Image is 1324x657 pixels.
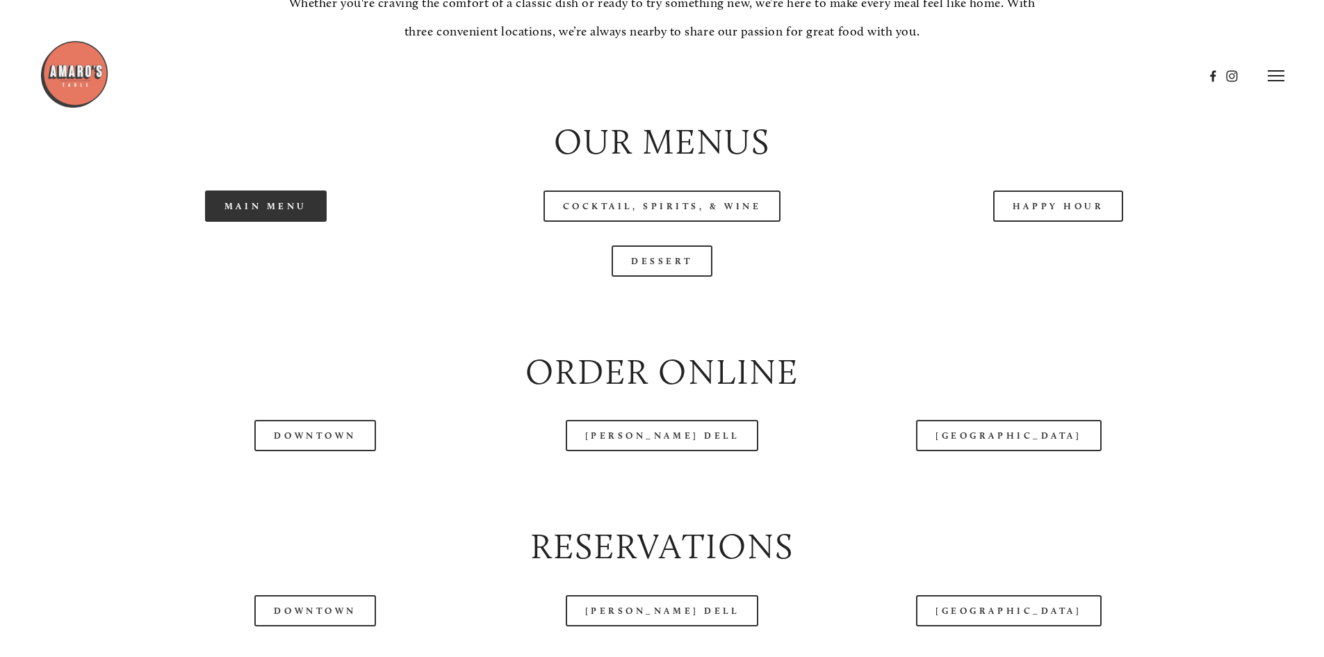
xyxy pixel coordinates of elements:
a: [PERSON_NAME] Dell [566,420,759,451]
h2: Reservations [79,522,1244,571]
a: Downtown [254,595,375,626]
a: Main Menu [205,190,327,222]
a: [GEOGRAPHIC_DATA] [916,420,1101,451]
h2: Order Online [79,348,1244,397]
img: Amaro's Table [40,40,109,109]
a: [GEOGRAPHIC_DATA] [916,595,1101,626]
a: Cocktail, Spirits, & Wine [544,190,781,222]
a: Dessert [612,245,712,277]
a: [PERSON_NAME] Dell [566,595,759,626]
a: Downtown [254,420,375,451]
a: Happy Hour [993,190,1124,222]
